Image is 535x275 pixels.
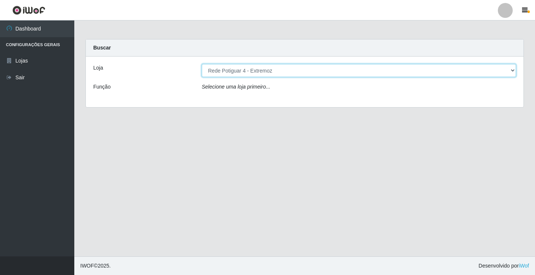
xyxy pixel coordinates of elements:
i: Selecione uma loja primeiro... [202,84,270,90]
label: Função [93,83,111,91]
span: © 2025 . [80,262,111,270]
label: Loja [93,64,103,72]
strong: Buscar [93,45,111,51]
span: IWOF [80,263,94,269]
a: iWof [519,263,529,269]
span: Desenvolvido por [479,262,529,270]
img: CoreUI Logo [12,6,45,15]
